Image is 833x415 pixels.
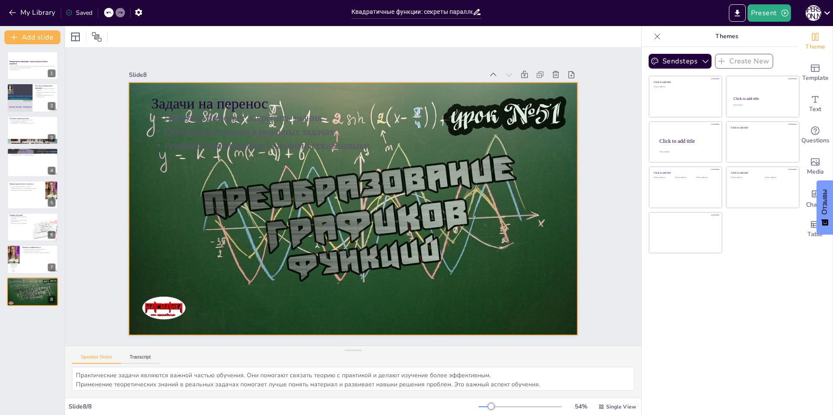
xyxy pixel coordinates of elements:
[10,214,30,217] p: Графики функций
[10,60,48,65] strong: Квадратичные функции: секреты параллельного переноса!
[72,367,634,391] textarea: Практические задачи являются важной частью обучения. Они помогают связать теорию с практикой и де...
[10,189,43,191] p: Понимание примеров помогает в обучении.
[10,280,56,282] p: Практика помогает закрепить знания.
[35,88,56,91] p: Квадратичная функция определяется формулой.
[798,182,833,214] div: Add charts and graphs
[10,216,30,219] p: Сравнение графиков помогает в понимании.
[10,69,56,70] p: Generated with [URL]
[48,167,56,175] div: 4
[10,188,43,189] p: Параллельный перенос — это полезный инструмент.
[7,148,58,177] div: 4
[10,152,56,153] p: Изменение c влияет на положение графика.
[72,354,121,364] button: Speaker Notes
[659,138,715,144] div: Click to add title
[806,200,824,210] span: Charts
[7,277,58,306] div: 8
[10,155,56,156] p: Параллельный перенос — это важный концепт.
[48,199,56,207] div: 5
[10,278,56,281] p: Задачи на перенос
[160,90,563,146] p: Практика помогает закрепить знания.
[731,171,793,175] div: Click to add title
[654,171,716,175] div: Click to add title
[806,5,821,21] div: К [PERSON_NAME]
[798,151,833,182] div: Add images, graphics, shapes or video
[7,245,58,273] div: 7
[807,230,823,239] span: Table
[48,102,56,110] div: 2
[142,48,496,93] div: Slide 8
[121,354,160,364] button: Transcript
[675,177,695,179] div: Click to add text
[48,296,56,303] div: 8
[802,73,829,83] span: Template
[7,83,58,112] div: 2
[801,136,830,145] span: Questions
[69,402,479,411] div: Slide 8 / 8
[696,177,716,179] div: Click to add text
[10,121,56,122] p: Ось симметрии делит параболу.
[664,26,789,47] p: Themes
[22,246,56,249] p: Влияние коэффициента a
[606,403,636,410] span: Single View
[807,167,824,177] span: Media
[10,117,56,120] p: Основные характеристики
[10,153,56,155] p: [PERSON_NAME] остается параболой при переносе.
[157,118,560,174] p: Решение задач развивает аналитические навыки.
[571,402,591,411] div: 54 %
[35,84,56,89] p: Что такое квадратичные функции?
[733,105,791,106] div: Click to add text
[654,177,673,179] div: Click to add text
[10,119,56,121] p: Вершина функции — важная характеристика.
[731,126,793,129] div: Click to add title
[10,186,43,188] p: Пример показывает, как работает перенос.
[48,231,56,239] div: 6
[748,4,791,22] button: Present
[649,54,712,69] button: Sendsteps
[715,54,773,69] button: Create New
[817,181,833,235] button: Обратная связь - Показать опрос
[92,32,102,42] span: Position
[10,283,56,285] p: Решение задач развивает аналитические навыки.
[798,214,833,245] div: Add a table
[48,134,56,142] div: 3
[654,81,716,84] div: Click to add title
[10,66,56,69] p: Узнайте, как квадратичные функции работают и как их можно переносить параллельно. Мы рассмотрим о...
[69,30,82,44] div: Layout
[7,6,59,20] button: My Library
[805,42,825,52] span: Theme
[798,89,833,120] div: Add text boxes
[35,94,56,97] p: Направление параболы зависит от коэффициента a.
[22,252,56,254] p: Изменение a влияет на скорость изменения функции.
[48,263,56,271] div: 7
[734,96,791,101] div: Click to add title
[35,91,56,94] p: Квадратичная функция представляется параболой.
[809,105,821,114] span: Text
[798,57,833,89] div: Add ready made slides
[10,182,43,185] p: Пример параллельного переноса
[10,282,56,284] p: Применение знаний в реальных задачах.
[806,4,821,22] button: К [PERSON_NAME]
[10,149,56,152] p: Параллельный перенос
[22,249,56,250] p: Коэффициент a влияет на ширину параболы.
[731,177,758,179] div: Click to add text
[7,181,58,209] div: 5
[7,213,58,241] div: 6
[798,26,833,57] div: Change the overall theme
[22,250,56,252] p: Направление параболы зависит от a.
[48,69,56,77] div: 1
[161,72,565,135] p: Задачи на перенос
[7,116,58,145] div: 3
[4,30,60,44] button: Add slide
[10,122,56,124] p: Корни функции — точки пересечения с осью x.
[158,104,561,160] p: Применение знаний в реальных задачах.
[351,6,472,18] input: Insert title
[821,189,828,215] ya-tr-span: Отзывы
[7,51,58,80] div: 1
[654,86,716,88] div: Click to add text
[66,9,92,17] div: Saved
[798,120,833,151] div: Get real-time input from your audience
[659,151,714,153] div: Click to add body
[729,4,746,22] button: Export to PowerPoint
[10,222,30,224] p: Изменение c видно на графиках.
[10,219,30,222] p: Параллельный перенос наглядно иллюстрируется.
